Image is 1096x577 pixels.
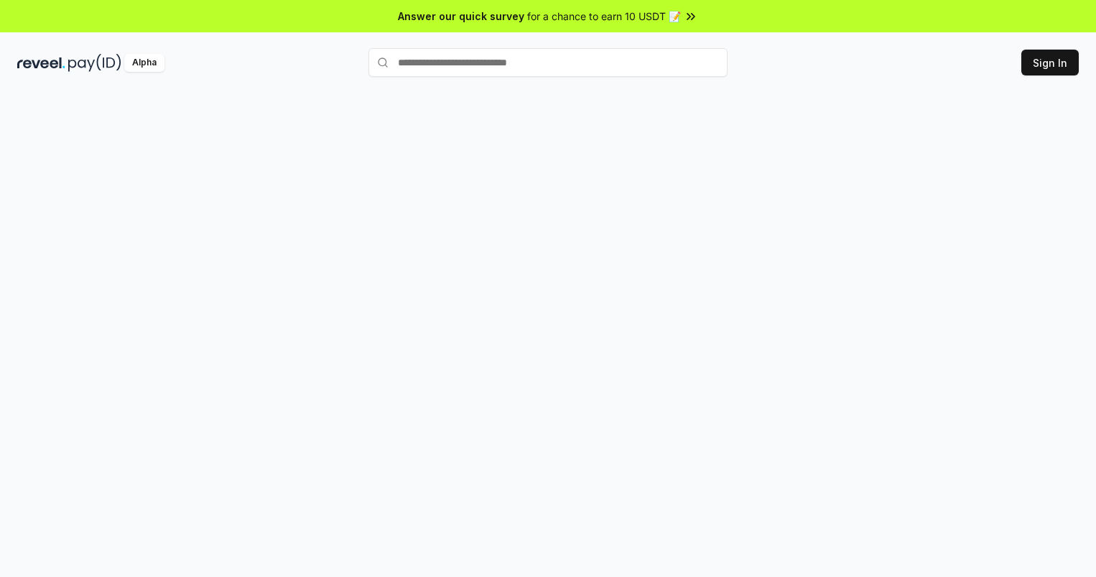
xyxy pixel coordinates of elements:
img: reveel_dark [17,54,65,72]
div: Alpha [124,54,164,72]
img: pay_id [68,54,121,72]
span: for a chance to earn 10 USDT 📝 [527,9,681,24]
button: Sign In [1021,50,1079,75]
span: Answer our quick survey [398,9,524,24]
